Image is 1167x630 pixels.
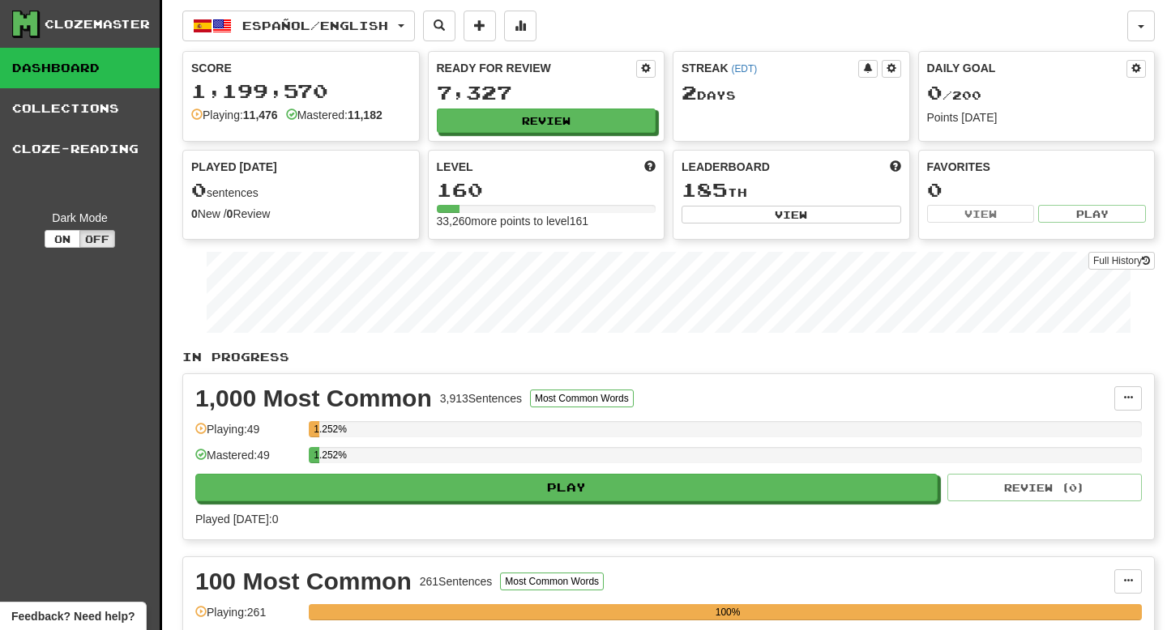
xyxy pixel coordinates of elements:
[682,178,728,201] span: 185
[927,180,1147,200] div: 0
[195,474,938,501] button: Play
[314,604,1142,620] div: 100%
[530,389,634,407] button: Most Common Words
[314,421,319,437] div: 1.252%
[437,109,656,133] button: Review
[243,109,278,121] strong: 11,476
[191,60,411,76] div: Score
[927,60,1127,78] div: Daily Goal
[348,109,383,121] strong: 11,182
[890,159,901,175] span: This week in points, UTC
[437,180,656,200] div: 160
[1038,205,1146,223] button: Play
[12,210,147,226] div: Dark Mode
[927,88,981,102] span: / 200
[182,11,415,41] button: Español/English
[191,107,278,123] div: Playing:
[191,81,411,101] div: 1,199,570
[420,573,493,590] div: 261 Sentences
[191,206,411,222] div: New / Review
[731,63,757,74] a: (EDT)
[195,421,301,448] div: Playing: 49
[437,159,473,175] span: Level
[437,60,637,76] div: Ready for Review
[191,159,277,175] span: Played [DATE]
[191,180,411,201] div: sentences
[242,19,388,32] span: Español / English
[45,230,80,248] button: On
[191,207,198,220] strong: 0
[423,11,455,41] button: Search sentences
[11,608,135,624] span: Open feedback widget
[1088,252,1155,270] a: Full History
[644,159,656,175] span: Score more points to level up
[437,213,656,229] div: 33,260 more points to level 161
[227,207,233,220] strong: 0
[45,16,150,32] div: Clozemaster
[682,206,901,223] button: View
[682,60,858,76] div: Streak
[500,573,604,590] button: Most Common Words
[195,569,412,594] div: 100 Most Common
[440,390,522,407] div: 3,913 Sentences
[195,447,301,474] div: Mastered: 49
[682,159,770,175] span: Leaderboard
[504,11,536,41] button: More stats
[947,474,1142,501] button: Review (0)
[437,83,656,103] div: 7,327
[464,11,496,41] button: Add sentence to collection
[927,81,943,104] span: 0
[182,349,1155,365] p: In Progress
[682,180,901,201] div: th
[191,178,207,201] span: 0
[682,81,697,104] span: 2
[927,109,1147,126] div: Points [DATE]
[79,230,115,248] button: Off
[195,513,278,526] span: Played [DATE]: 0
[314,447,319,463] div: 1.252%
[682,83,901,104] div: Day s
[286,107,383,123] div: Mastered:
[927,159,1147,175] div: Favorites
[195,386,432,411] div: 1,000 Most Common
[927,205,1035,223] button: View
